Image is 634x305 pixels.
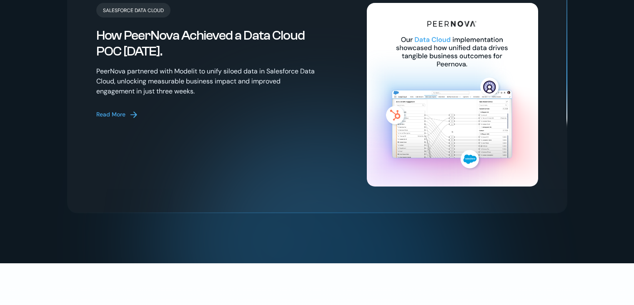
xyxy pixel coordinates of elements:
p: How PeerNova Achieved a Data Cloud POC [DATE]. [96,28,317,60]
div: Read More [96,110,125,119]
p: Salesforce Data Cloud [96,3,170,18]
a: Read More [96,110,139,120]
img: arrow forward [129,110,139,120]
p: PeerNova partnered with Modelit to unify siloed data in Salesforce Data Cloud, unlocking measurab... [96,66,317,96]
